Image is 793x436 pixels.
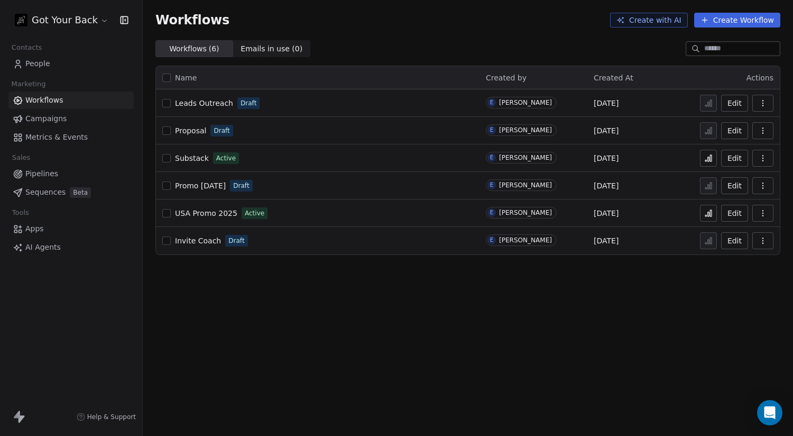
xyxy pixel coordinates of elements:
[87,413,136,421] span: Help & Support
[499,181,552,189] div: [PERSON_NAME]
[490,153,493,162] div: E
[7,150,35,166] span: Sales
[721,232,748,249] button: Edit
[25,58,50,69] span: People
[175,98,233,108] a: Leads Outreach
[8,55,134,72] a: People
[13,11,111,29] button: Got Your Back
[486,74,527,82] span: Created by
[594,125,619,136] span: [DATE]
[70,187,91,198] span: Beta
[721,150,748,167] button: Edit
[594,208,619,219] span: [DATE]
[175,154,209,162] span: Substack
[746,74,773,82] span: Actions
[25,168,58,179] span: Pipelines
[594,180,619,191] span: [DATE]
[7,40,47,56] span: Contacts
[175,180,226,191] a: Promo [DATE]
[15,14,27,26] img: GYB%20black%20bg%20square%20for%20circle%20-%201080x1080%20px.png
[77,413,136,421] a: Help & Support
[594,98,619,108] span: [DATE]
[175,235,221,246] a: Invite Coach
[8,220,134,238] a: Apps
[757,400,782,425] div: Open Intercom Messenger
[721,177,748,194] button: Edit
[216,153,236,163] span: Active
[25,113,67,124] span: Campaigns
[721,95,748,112] button: Edit
[233,181,249,190] span: Draft
[499,209,552,216] div: [PERSON_NAME]
[175,208,237,219] a: USA Promo 2025
[8,129,134,146] a: Metrics & Events
[7,76,50,92] span: Marketing
[594,235,619,246] span: [DATE]
[721,205,748,222] button: Edit
[25,132,88,143] span: Metrics & Events
[241,43,302,54] span: Emails in use ( 0 )
[175,125,206,136] a: Proposal
[490,236,493,244] div: E
[8,110,134,128] a: Campaigns
[594,153,619,163] span: [DATE]
[594,74,633,82] span: Created At
[175,99,233,107] span: Leads Outreach
[25,223,44,234] span: Apps
[245,208,264,218] span: Active
[214,126,229,135] span: Draft
[694,13,780,28] button: Create Workflow
[175,181,226,190] span: Promo [DATE]
[175,237,221,245] span: Invite Coach
[490,126,493,134] div: E
[25,242,61,253] span: AI Agents
[241,98,256,108] span: Draft
[175,153,209,163] a: Substack
[175,126,206,135] span: Proposal
[8,92,134,109] a: Workflows
[499,154,552,161] div: [PERSON_NAME]
[32,13,98,27] span: Got Your Back
[499,99,552,106] div: [PERSON_NAME]
[25,95,63,106] span: Workflows
[228,236,244,246] span: Draft
[499,126,552,134] div: [PERSON_NAME]
[155,13,229,28] span: Workflows
[175,209,237,217] span: USA Promo 2025
[721,122,748,139] button: Edit
[610,13,688,28] button: Create with AI
[175,72,197,84] span: Name
[499,237,552,244] div: [PERSON_NAME]
[490,98,493,107] div: E
[8,184,134,201] a: SequencesBeta
[25,187,66,198] span: Sequences
[8,165,134,183] a: Pipelines
[8,239,134,256] a: AI Agents
[7,205,33,221] span: Tools
[490,181,493,189] div: E
[490,208,493,217] div: E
